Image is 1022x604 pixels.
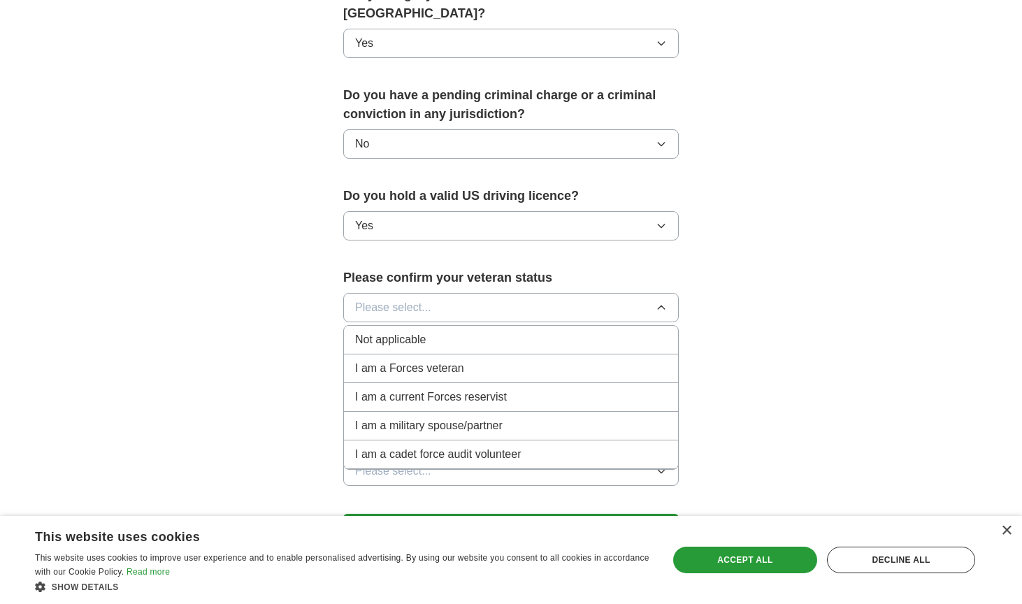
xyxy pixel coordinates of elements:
[343,514,679,542] button: Save and continue
[355,136,369,152] span: No
[355,35,373,52] span: Yes
[35,580,649,594] div: Show details
[343,86,679,124] label: Do you have a pending criminal charge or a criminal conviction in any jurisdiction?
[355,331,426,348] span: Not applicable
[355,389,507,405] span: I am a current Forces reservist
[355,463,431,480] span: Please select...
[343,187,679,206] label: Do you hold a valid US driving licence?
[355,299,431,316] span: Please select...
[343,211,679,240] button: Yes
[827,547,975,573] div: Decline all
[343,293,679,322] button: Please select...
[35,524,614,545] div: This website uses cookies
[355,360,464,377] span: I am a Forces veteran
[343,29,679,58] button: Yes
[343,268,679,287] label: Please confirm your veteran status
[35,553,649,577] span: This website uses cookies to improve user experience and to enable personalised advertising. By u...
[355,417,503,434] span: I am a military spouse/partner
[343,129,679,159] button: No
[673,547,817,573] div: Accept all
[343,456,679,486] button: Please select...
[355,446,521,463] span: I am a cadet force audit volunteer
[52,582,119,592] span: Show details
[127,567,170,577] a: Read more, opens a new window
[1001,526,1012,536] div: Close
[355,217,373,234] span: Yes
